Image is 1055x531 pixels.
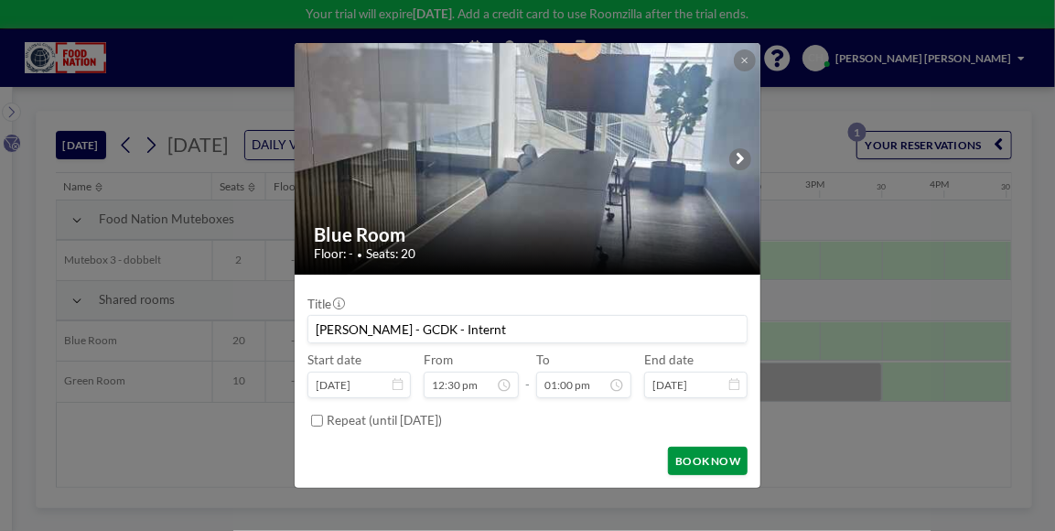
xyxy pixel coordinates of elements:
label: Repeat (until [DATE]) [328,413,443,428]
button: BOOK NOW [668,447,748,475]
h2: Blue Room [314,223,743,247]
label: Title [307,297,344,312]
label: To [536,352,550,368]
label: From [424,352,453,368]
label: End date [644,352,694,368]
label: Start date [307,352,361,368]
span: • [357,249,362,261]
span: - [525,358,530,392]
span: Seats: 20 [366,246,415,262]
span: Floor: - [314,246,353,262]
input: Charlie's reservation [308,316,747,342]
